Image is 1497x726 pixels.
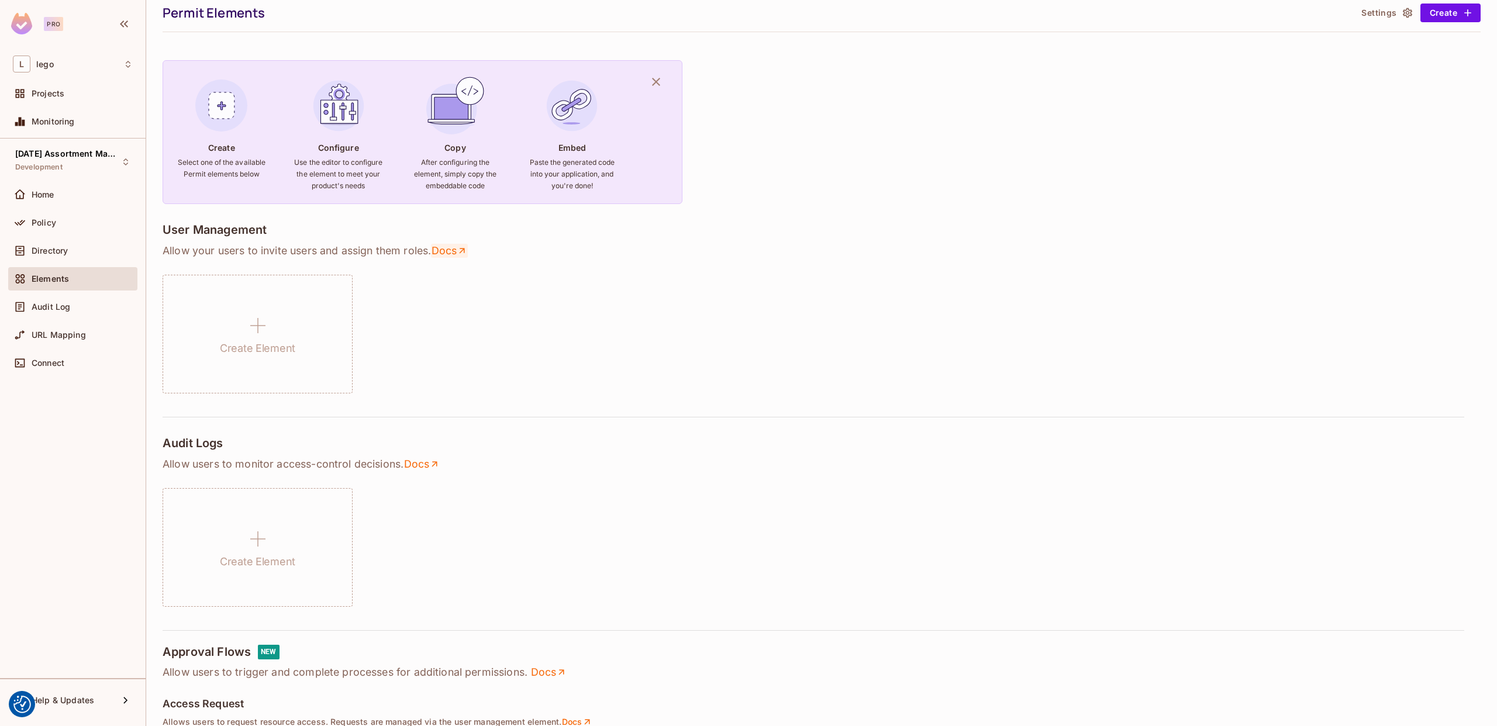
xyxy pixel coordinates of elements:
[208,142,235,153] h4: Create
[558,142,587,153] h4: Embed
[190,74,253,137] img: Create Element
[13,696,31,713] button: Consent Preferences
[294,157,383,192] h6: Use the editor to configure the element to meet your product's needs
[258,645,279,659] div: NEW
[444,142,465,153] h4: Copy
[13,56,30,72] span: L
[1357,4,1415,22] button: Settings
[163,436,223,450] h4: Audit Logs
[163,223,267,237] h4: User Management
[318,142,359,153] h4: Configure
[530,665,567,679] a: Docs
[540,74,603,137] img: Embed Element
[163,698,244,710] h5: Access Request
[11,13,32,34] img: SReyMgAAAABJRU5ErkJggg==
[32,218,56,227] span: Policy
[163,4,1351,22] div: Permit Elements
[163,665,1481,679] p: Allow users to trigger and complete processes for additional permissions.
[36,60,54,69] span: Workspace: lego
[32,89,64,98] span: Projects
[32,696,94,705] span: Help & Updates
[431,244,468,258] a: Docs
[13,696,31,713] img: Revisit consent button
[177,157,266,180] h6: Select one of the available Permit elements below
[163,457,1481,471] p: Allow users to monitor access-control decisions .
[15,149,120,158] span: [DATE] Assortment Management
[32,330,86,340] span: URL Mapping
[32,274,69,284] span: Elements
[15,163,63,172] span: Development
[423,74,487,137] img: Copy Element
[32,190,54,199] span: Home
[163,244,1481,258] p: Allow your users to invite users and assign them roles .
[403,457,440,471] a: Docs
[527,157,616,192] h6: Paste the generated code into your application, and you're done!
[163,645,251,659] h4: Approval Flows
[32,302,70,312] span: Audit Log
[220,553,295,571] h1: Create Element
[32,358,64,368] span: Connect
[307,74,370,137] img: Configure Element
[1420,4,1481,22] button: Create
[220,340,295,357] h1: Create Element
[32,246,68,255] span: Directory
[411,157,499,192] h6: After configuring the element, simply copy the embeddable code
[32,117,75,126] span: Monitoring
[44,17,63,31] div: Pro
